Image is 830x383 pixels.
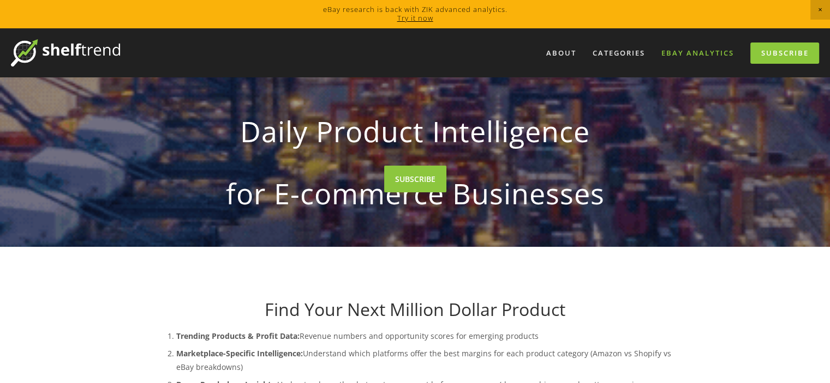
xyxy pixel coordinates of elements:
[654,44,741,62] a: eBay Analytics
[154,299,676,320] h1: Find Your Next Million Dollar Product
[750,42,819,64] a: Subscribe
[176,348,303,358] strong: Marketplace-Specific Intelligence:
[176,329,676,343] p: Revenue numbers and opportunity scores for emerging products
[176,346,676,374] p: Understand which platforms offer the best margins for each product category (Amazon vs Shopify vs...
[397,13,433,23] a: Try it now
[539,44,583,62] a: About
[586,44,652,62] div: Categories
[176,331,300,341] strong: Trending Products & Profit Data:
[384,166,446,192] a: SUBSCRIBE
[172,106,659,157] strong: Daily Product Intelligence
[11,39,120,66] img: ShelfTrend
[172,168,659,219] strong: for E-commerce Businesses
